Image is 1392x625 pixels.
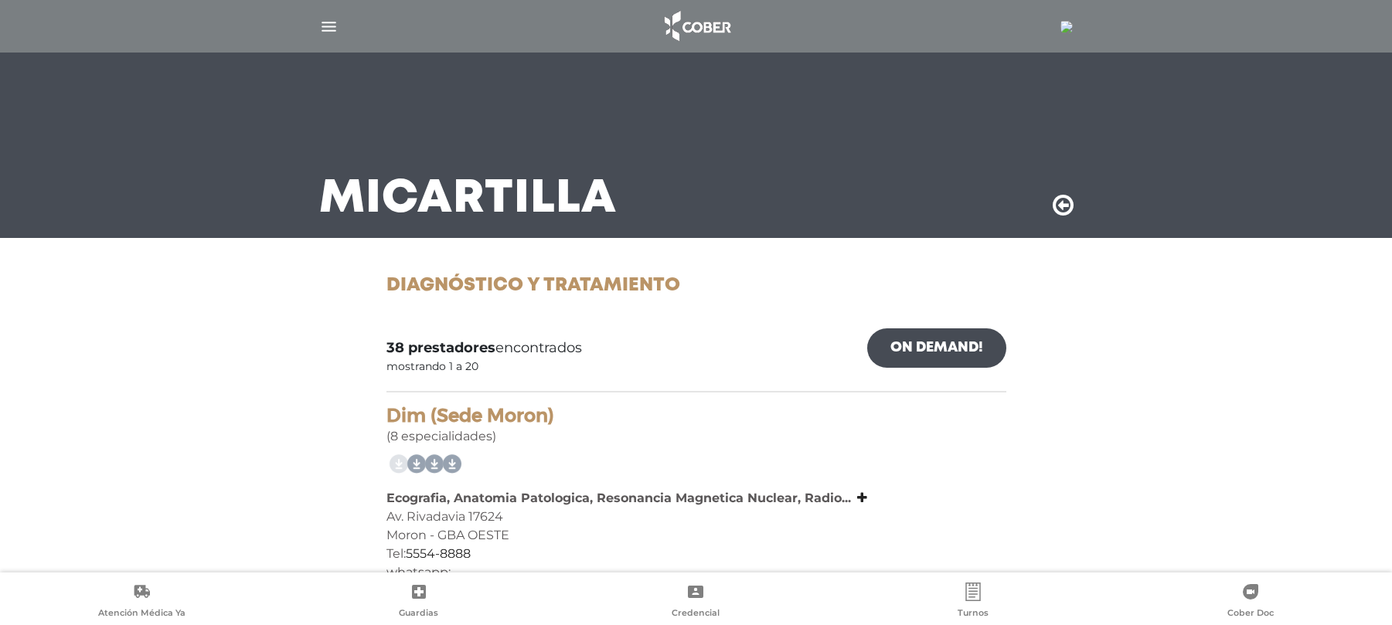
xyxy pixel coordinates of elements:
div: whatsapp: [386,563,1006,582]
span: Guardias [399,607,438,621]
div: (8 especialidades) [386,405,1006,446]
span: Credencial [672,607,720,621]
span: Turnos [958,607,989,621]
h3: Mi Cartilla [319,179,617,219]
div: Tel: [386,545,1006,563]
img: 7294 [1060,21,1073,33]
div: Av. Rivadavia 17624 [386,508,1006,526]
a: Credencial [557,583,835,622]
img: logo_cober_home-white.png [656,8,737,45]
b: 38 prestadores [386,339,495,356]
a: Cober Doc [1111,583,1389,622]
div: Moron - GBA OESTE [386,526,1006,545]
h1: Diagnóstico y Tratamiento [386,275,1006,297]
b: Ecografia, Anatomia Patologica, Resonancia Magnetica Nuclear, Radio... [386,491,851,505]
span: Atención Médica Ya [98,607,185,621]
h4: Dim (Sede Moron) [386,405,1006,427]
a: Atención Médica Ya [3,583,281,622]
a: Guardias [281,583,558,622]
a: On Demand! [867,328,1006,368]
span: encontrados [386,338,582,358]
a: Turnos [835,583,1112,622]
span: Cober Doc [1227,607,1274,621]
img: Cober_menu-lines-white.svg [319,17,339,36]
a: 5554-8888 [406,546,471,561]
div: mostrando 1 a 20 [386,358,478,375]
